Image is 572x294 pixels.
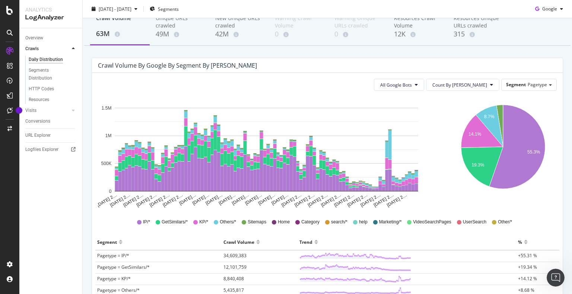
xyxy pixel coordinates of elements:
[506,81,526,88] span: Segment
[29,67,77,82] a: Segments Distribution
[131,3,144,16] div: Close
[394,29,442,39] div: 12K
[25,132,77,139] a: URL Explorer
[97,236,117,248] div: Segment
[101,161,111,166] text: 500K
[379,219,402,225] span: Marketing/*
[97,275,131,282] span: Pagetype = KP/*
[547,269,565,287] iframe: Intercom live chat
[374,79,424,91] button: All Google Bots
[162,219,188,225] span: GetSimilars/*
[6,206,143,216] div: [DATE]
[25,117,50,125] div: Conversions
[23,30,135,36] span: Customer is not retrieving logs anymore since [DATE]
[6,144,143,166] div: Rini says…
[223,264,247,270] span: 12,101,759
[25,45,39,53] div: Crawls
[99,6,131,12] span: [DATE] - [DATE]
[29,96,77,104] a: Resources
[454,14,501,29] div: Resources Unique URLs crawled
[532,3,566,15] button: Google
[518,275,537,282] span: +14.12 %
[12,171,116,178] div: Thank you for your patience.
[128,234,140,246] button: Send a message…
[394,14,442,29] div: Resources Crawl Volume
[334,29,382,39] div: 0
[25,146,58,154] div: Logfiles Explorer
[6,166,143,207] div: Customer Support says…
[23,237,29,243] button: Gif picker
[25,34,77,42] a: Overview
[109,189,112,194] text: 0
[275,14,322,29] div: Warning Crawl Volume
[5,3,19,17] button: go back
[518,252,537,259] span: +55.31 %
[454,29,501,39] div: 315
[36,7,90,13] h1: Customer Support
[6,2,122,128] div: Hello [PERSON_NAME],Thanks for your patience.This is an ongoing issue that is being solved. There...
[25,146,77,154] a: Logfiles Explorer
[215,14,263,29] div: New Unique URLs crawled
[223,236,254,248] div: Crawl Volume
[6,2,143,134] div: Renaud says…
[6,216,143,242] div: Renaud says…
[331,219,347,225] span: search/*
[275,29,322,39] div: 0
[498,219,512,225] span: Other/*
[29,85,77,93] a: HTTP Codes
[25,117,77,125] a: Conversions
[334,14,382,29] div: Warning Unique URLs crawled
[25,107,36,114] div: Visits
[518,287,534,293] span: +8.68 %
[215,29,263,39] div: 42M
[97,287,140,293] span: Pagetype = Others/*
[463,219,486,225] span: UserSearch
[299,236,312,248] div: Trend
[29,85,54,93] div: HTTP Codes
[25,107,70,114] a: Visits
[432,82,487,88] span: Count By Day
[97,252,129,259] span: Pagetype = IP/*
[156,29,203,39] div: 49M
[380,82,412,88] span: All Google Bots
[451,97,556,208] svg: A chart.
[29,56,77,64] a: Daily Distribution
[527,149,540,155] text: 55.3%
[518,236,522,248] div: %
[301,219,320,225] span: Category
[98,62,257,69] div: Crawl Volume by google by Segment by [PERSON_NAME]
[25,6,76,13] div: Analytics
[117,3,131,17] button: Home
[47,237,53,243] button: Start recording
[96,14,144,29] div: Crawl Volume
[6,134,143,144] div: [DATE]
[35,148,137,156] div: thanks for the update [PERSON_NAME]
[248,219,266,225] span: Sitemaps
[25,45,70,53] a: Crawls
[426,79,499,91] button: Count By [PERSON_NAME]
[12,237,18,243] button: Emoji picker
[89,3,140,15] button: [DATE] - [DATE]
[29,67,70,82] div: Segments Distribution
[528,81,547,88] span: Pagetype
[484,114,495,119] text: 8.7%
[25,34,43,42] div: Overview
[278,219,290,225] span: Home
[102,106,112,111] text: 1.5M
[147,3,182,15] button: Segments
[96,29,144,39] div: 63M
[518,264,537,270] span: +19.34 %
[7,25,142,41] a: Customer is not retrieving logs anymore since [DATE]
[29,96,49,104] div: Resources
[6,166,122,201] div: Thank you for your patience.We will try to get back to you as soon as possible.
[25,132,51,139] div: URL Explorer
[468,132,481,137] text: 14.1%
[25,13,76,22] div: LogAnalyzer
[413,219,451,225] span: VideoSearchPages
[223,287,244,293] span: 5,435,817
[98,97,435,208] svg: A chart.
[29,144,143,160] div: thanks for the update [PERSON_NAME]
[223,252,247,259] span: 34,609,383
